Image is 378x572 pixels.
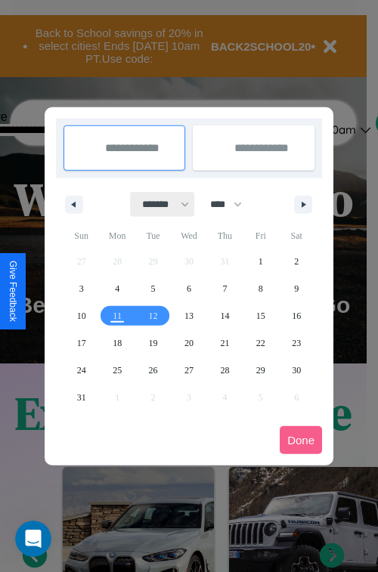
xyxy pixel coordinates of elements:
span: 23 [292,329,301,357]
span: 26 [149,357,158,384]
button: 2 [279,248,314,275]
button: 23 [279,329,314,357]
span: 21 [220,329,229,357]
button: 29 [243,357,278,384]
span: 1 [259,248,263,275]
button: 8 [243,275,278,302]
span: 17 [77,329,86,357]
button: 3 [64,275,99,302]
span: 8 [259,275,263,302]
button: 1 [243,248,278,275]
button: 7 [207,275,243,302]
span: 24 [77,357,86,384]
button: 22 [243,329,278,357]
button: 6 [171,275,206,302]
button: 19 [135,329,171,357]
button: Done [280,426,322,454]
button: 28 [207,357,243,384]
span: 13 [184,302,194,329]
iframe: Intercom live chat [15,521,51,557]
span: 15 [256,302,265,329]
span: 28 [220,357,229,384]
span: 4 [115,275,119,302]
span: Sat [279,224,314,248]
span: Fri [243,224,278,248]
button: 30 [279,357,314,384]
span: Tue [135,224,171,248]
button: 13 [171,302,206,329]
button: 11 [99,302,135,329]
span: 31 [77,384,86,411]
span: Wed [171,224,206,248]
div: Give Feedback [8,261,18,322]
button: 21 [207,329,243,357]
span: 7 [222,275,227,302]
button: 20 [171,329,206,357]
span: 18 [113,329,122,357]
button: 24 [64,357,99,384]
button: 17 [64,329,99,357]
span: 19 [149,329,158,357]
button: 27 [171,357,206,384]
span: 12 [149,302,158,329]
button: 26 [135,357,171,384]
span: 14 [220,302,229,329]
button: 18 [99,329,135,357]
span: 3 [79,275,84,302]
span: 11 [113,302,122,329]
button: 25 [99,357,135,384]
span: 22 [256,329,265,357]
span: 25 [113,357,122,384]
button: 16 [279,302,314,329]
button: 10 [64,302,99,329]
button: 4 [99,275,135,302]
span: 5 [151,275,156,302]
button: 5 [135,275,171,302]
span: 27 [184,357,194,384]
span: 20 [184,329,194,357]
button: 15 [243,302,278,329]
span: 10 [77,302,86,329]
span: 6 [187,275,191,302]
button: 12 [135,302,171,329]
button: 14 [207,302,243,329]
span: 16 [292,302,301,329]
span: Thu [207,224,243,248]
span: Sun [64,224,99,248]
button: 31 [64,384,99,411]
span: 9 [294,275,299,302]
span: Mon [99,224,135,248]
span: 29 [256,357,265,384]
span: 2 [294,248,299,275]
button: 9 [279,275,314,302]
span: 30 [292,357,301,384]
